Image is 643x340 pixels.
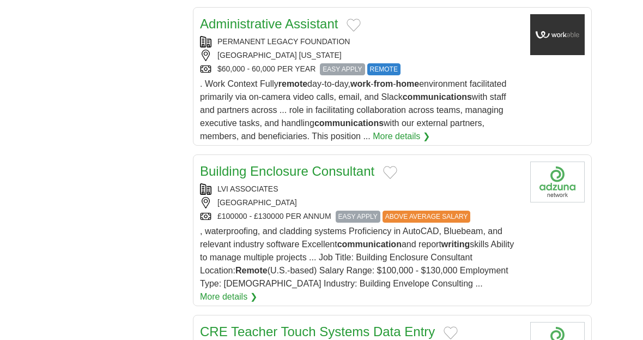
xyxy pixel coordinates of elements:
strong: Remote [235,266,268,275]
span: . Work Context Fully day-to-day, - - environment facilitated primarily via on-camera video calls,... [200,79,506,141]
a: More details ❯ [200,290,257,303]
strong: communication [337,240,402,249]
strong: writing [441,240,470,249]
img: Company logo [530,162,585,202]
button: Add to favorite jobs [444,326,458,339]
span: EASY APPLY [320,63,365,75]
button: Add to favorite jobs [347,19,361,32]
a: More details ❯ [373,130,430,143]
span: , waterproofing, and cladding systems Proficiency in AutoCAD, Bluebeam, and relevant industry sof... [200,226,514,288]
strong: work [350,79,371,88]
strong: remote [278,79,307,88]
span: REMOTE [367,63,401,75]
button: Add to favorite jobs [383,166,397,179]
div: [GEOGRAPHIC_DATA] [US_STATE] [200,50,521,61]
span: ABOVE AVERAGE SALARY [383,211,471,223]
div: LVI ASSOCIATES [200,183,521,195]
div: £100000 - £130000 PER ANNUM [200,211,521,223]
strong: from [374,79,393,88]
strong: communications [403,92,472,102]
a: Administrative Assistant [200,16,338,31]
strong: communications [314,118,384,128]
strong: home [396,79,420,88]
div: [GEOGRAPHIC_DATA] [200,197,521,208]
span: EASY APPLY [336,211,380,223]
a: CRE Teacher Touch Systems Data Entry [200,324,435,339]
a: Building Enclosure Consultant [200,164,374,178]
div: PERMANENT LEGACY FOUNDATION [200,36,521,47]
div: $60,000 - 60,000 PER YEAR [200,63,521,75]
img: Company logo [530,14,585,55]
